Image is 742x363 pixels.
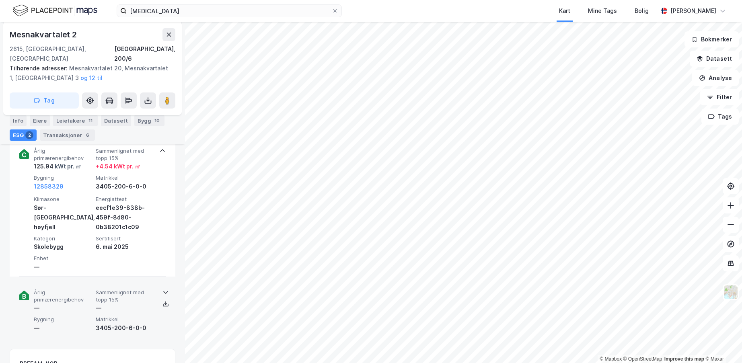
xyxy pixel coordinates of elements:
[84,131,92,139] div: 6
[670,6,716,16] div: [PERSON_NAME]
[10,28,78,41] div: Mesnakvartalet 2
[96,196,154,203] span: Energiattest
[25,131,33,139] div: 2
[114,44,175,64] div: [GEOGRAPHIC_DATA], 200/6
[30,115,50,126] div: Eiere
[96,148,154,162] span: Sammenlignet med topp 15%
[702,324,742,363] div: Kontrollprogram for chat
[101,115,131,126] div: Datasett
[86,117,95,125] div: 11
[34,148,92,162] span: Årlig primærenergibehov
[700,89,739,105] button: Filter
[96,182,154,191] div: 3405-200-6-0-0
[684,31,739,47] button: Bokmerker
[635,6,649,16] div: Bolig
[34,289,92,303] span: Årlig primærenergibehov
[34,174,92,181] span: Bygning
[10,92,79,109] button: Tag
[34,303,92,313] div: —
[10,65,69,72] span: Tilhørende adresser:
[34,316,92,323] span: Bygning
[690,51,739,67] button: Datasett
[96,316,154,323] span: Matrikkel
[153,117,161,125] div: 10
[10,64,169,83] div: Mesnakvartalet 20, Mesnakvartalet 1, [GEOGRAPHIC_DATA] 3
[96,203,154,232] div: eecf1e39-838b-459f-8d80-0b38201c1c09
[34,182,64,191] button: 12858329
[723,285,738,300] img: Z
[702,324,742,363] iframe: Chat Widget
[34,262,92,272] div: —
[134,115,164,126] div: Bygg
[127,5,332,17] input: Søk på adresse, matrikkel, gårdeiere, leietakere eller personer
[692,70,739,86] button: Analyse
[10,44,114,64] div: 2615, [GEOGRAPHIC_DATA], [GEOGRAPHIC_DATA]
[588,6,617,16] div: Mine Tags
[53,115,98,126] div: Leietakere
[96,323,154,333] div: 3405-200-6-0-0
[96,242,154,252] div: 6. mai 2025
[34,242,92,252] div: Skolebygg
[96,303,154,313] div: —
[701,109,739,125] button: Tags
[96,162,140,171] div: + 4.54 kWt pr. ㎡
[559,6,570,16] div: Kart
[34,203,92,232] div: Sør-[GEOGRAPHIC_DATA], høyfjell
[96,235,154,242] span: Sertifisert
[40,129,95,141] div: Transaksjoner
[600,356,622,362] a: Mapbox
[10,115,27,126] div: Info
[34,196,92,203] span: Klimasone
[10,129,37,141] div: ESG
[53,162,81,171] div: kWt pr. ㎡
[96,174,154,181] span: Matrikkel
[34,162,81,171] div: 125.94
[34,235,92,242] span: Kategori
[96,289,154,303] span: Sammenlignet med topp 15%
[623,356,662,362] a: OpenStreetMap
[34,323,92,333] div: —
[34,255,92,262] span: Enhet
[13,4,97,18] img: logo.f888ab2527a4732fd821a326f86c7f29.svg
[664,356,704,362] a: Improve this map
